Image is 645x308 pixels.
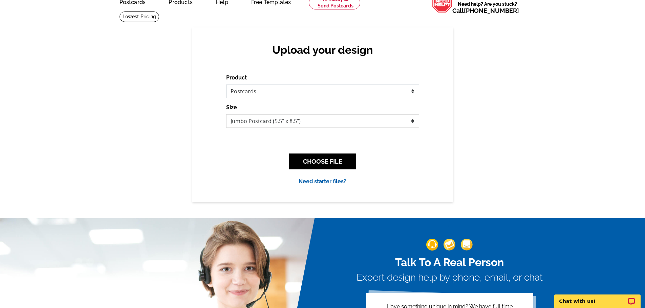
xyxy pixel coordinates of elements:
img: support-img-2.png [444,239,455,251]
label: Size [226,103,237,112]
a: Need starter files? [299,178,346,185]
img: support-img-3_1.png [461,239,473,251]
iframe: LiveChat chat widget [550,287,645,308]
label: Product [226,74,247,82]
h3: Expert design help by phone, email, or chat [357,272,543,283]
button: CHOOSE FILE [289,153,356,169]
h2: Talk To A Real Person [357,256,543,269]
h2: Upload your design [233,44,412,56]
img: support-img-1.png [426,239,438,251]
a: [PHONE_NUMBER] [464,7,519,14]
span: Need help? Are you stuck? [452,1,522,14]
span: Call [452,7,519,14]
